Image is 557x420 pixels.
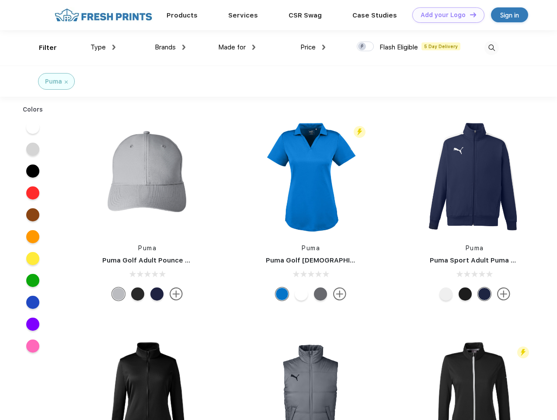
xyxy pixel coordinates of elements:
div: Peacoat [478,287,491,301]
img: DT [470,12,476,17]
span: Made for [218,43,246,51]
div: Puma Black [131,287,144,301]
span: 5 Day Delivery [421,42,460,50]
div: Sign in [500,10,519,20]
img: flash_active_toggle.svg [354,126,366,138]
div: Peacoat [150,287,164,301]
a: Puma [138,245,157,252]
img: dropdown.png [112,45,115,50]
img: func=resize&h=266 [253,119,369,235]
img: fo%20logo%202.webp [52,7,155,23]
img: more.svg [333,287,346,301]
span: Flash Eligible [379,43,418,51]
div: Colors [16,105,50,114]
span: Brands [155,43,176,51]
div: Quiet Shade [314,287,327,301]
a: Services [228,11,258,19]
img: more.svg [170,287,183,301]
div: Bright White [295,287,308,301]
a: Puma Golf [DEMOGRAPHIC_DATA]' Icon Golf Polo [266,256,428,264]
span: Type [91,43,106,51]
img: flash_active_toggle.svg [517,346,529,358]
div: White and Quiet Shade [439,287,453,301]
a: Sign in [491,7,528,22]
img: func=resize&h=266 [417,119,533,235]
img: desktop_search.svg [484,41,499,55]
span: Price [300,43,316,51]
a: CSR Swag [289,11,322,19]
div: Puma Black [459,287,472,301]
img: dropdown.png [182,45,185,50]
div: Lapis Blue [275,287,289,301]
div: Add your Logo [421,11,466,19]
a: Puma [466,245,484,252]
img: dropdown.png [252,45,255,50]
img: more.svg [497,287,510,301]
div: Filter [39,43,57,53]
a: Puma [302,245,320,252]
div: Puma [45,77,62,86]
a: Puma Golf Adult Pounce Adjustable Cap [102,256,236,264]
img: func=resize&h=266 [89,119,205,235]
img: dropdown.png [322,45,325,50]
img: filter_cancel.svg [65,80,68,84]
a: Products [167,11,198,19]
div: Quarry [112,287,125,301]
